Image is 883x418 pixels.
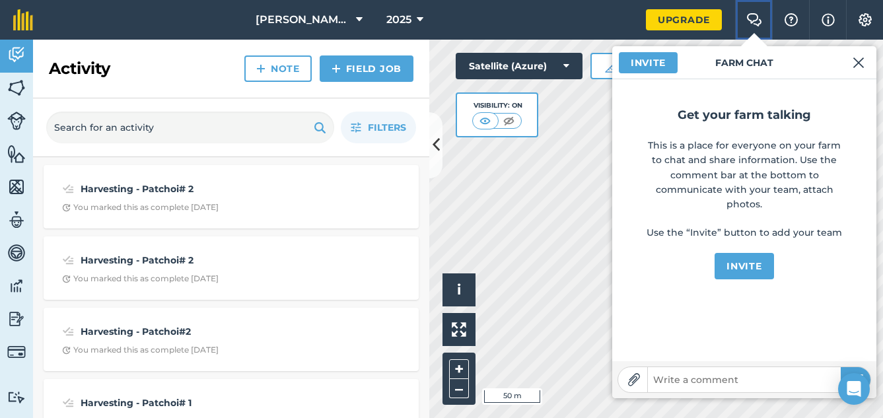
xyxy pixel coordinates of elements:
p: Use the “Invite” button to add your team [645,225,843,240]
h2: Activity [49,58,110,79]
strong: Harvesting - Patchoi#2 [81,324,290,339]
a: Harvesting - Patchoi# 2Clock with arrow pointing clockwiseYou marked this as complete [DATE] [52,173,411,221]
img: svg+xml;base64,PD94bWwgdmVyc2lvbj0iMS4wIiBlbmNvZGluZz0idXRmLTgiPz4KPCEtLSBHZW5lcmF0b3I6IEFkb2JlIE... [7,45,26,65]
img: A question mark icon [783,13,799,26]
div: You marked this as complete [DATE] [62,273,219,284]
button: Invite [715,253,773,279]
strong: Harvesting - Patchoi# 2 [81,182,290,196]
button: Measure [590,53,688,79]
strong: Harvesting - Patchoi# 1 [81,396,290,410]
strong: Harvesting - Patchoi# 2 [81,253,290,267]
img: Clock with arrow pointing clockwise [62,275,71,283]
img: svg+xml;base64,PHN2ZyB4bWxucz0iaHR0cDovL3d3dy53My5vcmcvMjAwMC9zdmciIHdpZHRoPSIxNyIgaGVpZ2h0PSIxNy... [822,12,835,28]
img: svg+xml;base64,PHN2ZyB4bWxucz0iaHR0cDovL3d3dy53My5vcmcvMjAwMC9zdmciIHdpZHRoPSIyMiIgaGVpZ2h0PSIzMC... [853,55,865,71]
img: svg+xml;base64,PD94bWwgdmVyc2lvbj0iMS4wIiBlbmNvZGluZz0idXRmLTgiPz4KPCEtLSBHZW5lcmF0b3I6IEFkb2JlIE... [62,395,75,411]
img: Clock with arrow pointing clockwise [62,346,71,355]
a: Harvesting - Patchoi# 2Clock with arrow pointing clockwiseYou marked this as complete [DATE] [52,244,411,292]
span: i [457,281,461,298]
div: You marked this as complete [DATE] [62,345,219,355]
span: [PERSON_NAME]'s Farm [256,12,351,28]
img: Four arrows, one pointing top left, one top right, one bottom right and the last bottom left [452,322,466,337]
img: svg+xml;base64,PD94bWwgdmVyc2lvbj0iMS4wIiBlbmNvZGluZz0idXRmLTgiPz4KPCEtLSBHZW5lcmF0b3I6IEFkb2JlIE... [7,276,26,296]
img: svg+xml;base64,PD94bWwgdmVyc2lvbj0iMS4wIiBlbmNvZGluZz0idXRmLTgiPz4KPCEtLSBHZW5lcmF0b3I6IEFkb2JlIE... [62,252,75,268]
img: svg+xml;base64,PD94bWwgdmVyc2lvbj0iMS4wIiBlbmNvZGluZz0idXRmLTgiPz4KPCEtLSBHZW5lcmF0b3I6IEFkb2JlIE... [7,210,26,230]
img: svg+xml;base64,PD94bWwgdmVyc2lvbj0iMS4wIiBlbmNvZGluZz0idXRmLTgiPz4KPCEtLSBHZW5lcmF0b3I6IEFkb2JlIE... [62,324,75,339]
p: This is a place for everyone on your farm to chat and share information. Use the comment bar at t... [645,138,843,212]
div: You marked this as complete [DATE] [62,202,219,213]
button: Filters [341,112,416,143]
input: Search for an activity [46,112,334,143]
img: svg+xml;base64,PHN2ZyB4bWxucz0iaHR0cDovL3d3dy53My5vcmcvMjAwMC9zdmciIHdpZHRoPSIxOSIgaGVpZ2h0PSIyNC... [314,120,326,135]
img: svg+xml;base64,PD94bWwgdmVyc2lvbj0iMS4wIiBlbmNvZGluZz0idXRmLTgiPz4KPCEtLSBHZW5lcmF0b3I6IEFkb2JlIE... [7,391,26,403]
img: svg+xml;base64,PHN2ZyB4bWxucz0iaHR0cDovL3d3dy53My5vcmcvMjAwMC9zdmciIHdpZHRoPSI1NiIgaGVpZ2h0PSI2MC... [7,78,26,98]
img: svg+xml;base64,PHN2ZyB4bWxucz0iaHR0cDovL3d3dy53My5vcmcvMjAwMC9zdmciIHdpZHRoPSIxNCIgaGVpZ2h0PSIyNC... [256,61,265,77]
img: svg+xml;base64,PHN2ZyB4bWxucz0iaHR0cDovL3d3dy53My5vcmcvMjAwMC9zdmciIHdpZHRoPSI1MCIgaGVpZ2h0PSI0MC... [477,114,493,127]
button: i [442,273,476,306]
img: svg+xml;base64,PHN2ZyB4bWxucz0iaHR0cDovL3d3dy53My5vcmcvMjAwMC9zdmciIHdpZHRoPSIyNSIgaGVpZ2h0PSIyNC... [847,372,864,388]
input: Write a comment [648,370,841,389]
img: Ruler icon [605,59,618,73]
img: svg+xml;base64,PHN2ZyB4bWxucz0iaHR0cDovL3d3dy53My5vcmcvMjAwMC9zdmciIHdpZHRoPSI1NiIgaGVpZ2h0PSI2MC... [7,144,26,164]
img: Paperclip icon [627,373,641,386]
img: svg+xml;base64,PHN2ZyB4bWxucz0iaHR0cDovL3d3dy53My5vcmcvMjAwMC9zdmciIHdpZHRoPSI1MCIgaGVpZ2h0PSI0MC... [501,114,517,127]
img: svg+xml;base64,PD94bWwgdmVyc2lvbj0iMS4wIiBlbmNvZGluZz0idXRmLTgiPz4KPCEtLSBHZW5lcmF0b3I6IEFkb2JlIE... [7,309,26,329]
button: Satellite (Azure) [456,53,583,79]
a: Harvesting - Patchoi#2Clock with arrow pointing clockwiseYou marked this as complete [DATE] [52,316,411,363]
h2: Get your farm talking [645,106,843,125]
img: svg+xml;base64,PHN2ZyB4bWxucz0iaHR0cDovL3d3dy53My5vcmcvMjAwMC9zdmciIHdpZHRoPSIxNCIgaGVpZ2h0PSIyNC... [332,61,341,77]
a: Field Job [320,55,413,82]
img: fieldmargin Logo [13,9,33,30]
button: + [449,359,469,379]
h3: Farm Chat [612,46,876,79]
img: svg+xml;base64,PD94bWwgdmVyc2lvbj0iMS4wIiBlbmNvZGluZz0idXRmLTgiPz4KPCEtLSBHZW5lcmF0b3I6IEFkb2JlIE... [7,343,26,361]
img: A cog icon [857,13,873,26]
span: 2025 [386,12,411,28]
span: Filters [368,120,406,135]
button: – [449,379,469,398]
img: Two speech bubbles overlapping with the left bubble in the forefront [746,13,762,26]
img: svg+xml;base64,PHN2ZyB4bWxucz0iaHR0cDovL3d3dy53My5vcmcvMjAwMC9zdmciIHdpZHRoPSI1NiIgaGVpZ2h0PSI2MC... [7,177,26,197]
img: Clock with arrow pointing clockwise [62,203,71,212]
a: Upgrade [646,9,722,30]
img: svg+xml;base64,PD94bWwgdmVyc2lvbj0iMS4wIiBlbmNvZGluZz0idXRmLTgiPz4KPCEtLSBHZW5lcmF0b3I6IEFkb2JlIE... [62,181,75,197]
button: Invite [619,52,678,73]
div: Open Intercom Messenger [838,373,870,405]
img: svg+xml;base64,PD94bWwgdmVyc2lvbj0iMS4wIiBlbmNvZGluZz0idXRmLTgiPz4KPCEtLSBHZW5lcmF0b3I6IEFkb2JlIE... [7,243,26,263]
a: Note [244,55,312,82]
img: svg+xml;base64,PD94bWwgdmVyc2lvbj0iMS4wIiBlbmNvZGluZz0idXRmLTgiPz4KPCEtLSBHZW5lcmF0b3I6IEFkb2JlIE... [7,112,26,130]
div: Visibility: On [472,100,522,111]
